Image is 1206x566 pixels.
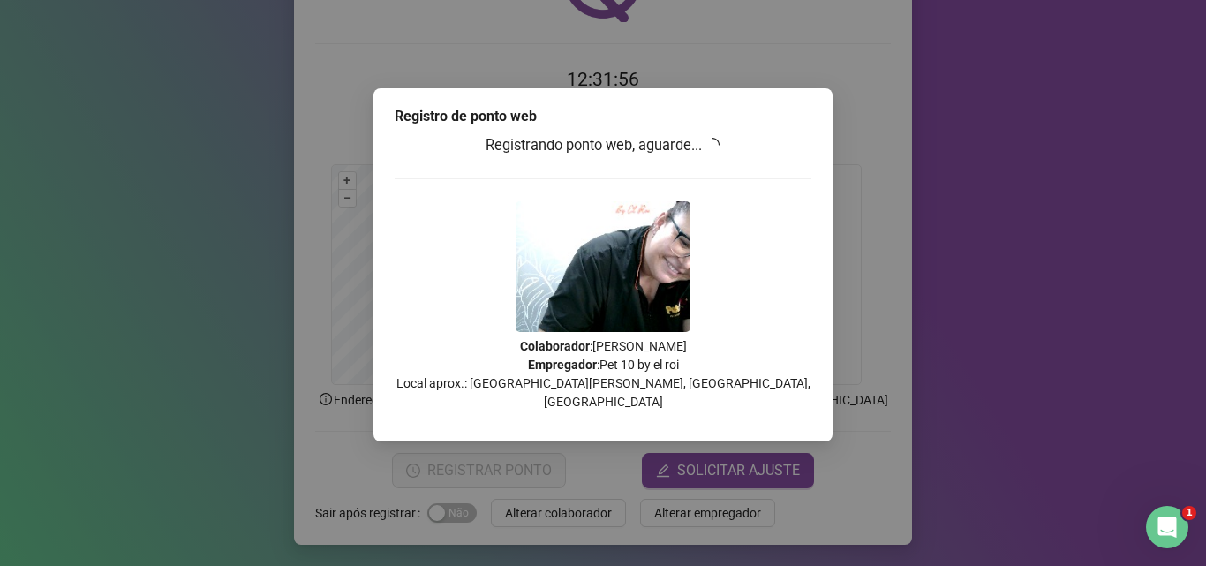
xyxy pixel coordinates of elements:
span: loading [705,138,720,152]
p: : [PERSON_NAME] : Pet 10 by el roi Local aprox.: [GEOGRAPHIC_DATA][PERSON_NAME], [GEOGRAPHIC_DATA... [395,337,811,411]
div: Registro de ponto web [395,106,811,127]
iframe: Intercom live chat [1146,506,1188,548]
span: 1 [1182,506,1196,520]
strong: Empregador [528,358,597,372]
strong: Colaborador [520,339,590,353]
h3: Registrando ponto web, aguarde... [395,134,811,157]
img: 2Q== [516,201,690,332]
